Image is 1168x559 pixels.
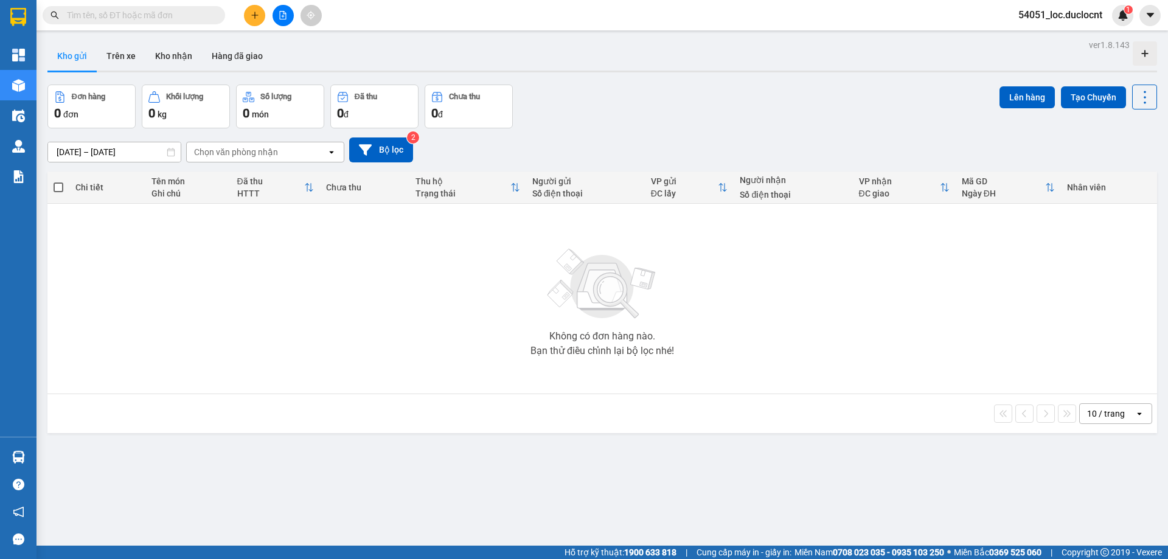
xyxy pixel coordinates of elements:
[12,49,25,61] img: dashboard-icon
[740,190,846,200] div: Số điện thoại
[549,332,655,341] div: Không có đơn hàng nào.
[425,85,513,128] button: Chưa thu0đ
[47,85,136,128] button: Đơn hàng0đơn
[54,106,61,120] span: 0
[438,109,443,119] span: đ
[231,172,321,204] th: Toggle SortBy
[651,189,718,198] div: ĐC lấy
[145,41,202,71] button: Kho nhận
[48,142,181,162] input: Select a date range.
[12,170,25,183] img: solution-icon
[956,172,1061,204] th: Toggle SortBy
[301,5,322,26] button: aim
[10,8,26,26] img: logo-vxr
[13,533,24,545] span: message
[344,109,349,119] span: đ
[999,86,1055,108] button: Lên hàng
[148,106,155,120] span: 0
[244,5,265,26] button: plus
[47,41,97,71] button: Kho gửi
[67,9,210,22] input: Tìm tên, số ĐT hoặc mã đơn
[12,451,25,464] img: warehouse-icon
[1135,409,1144,418] svg: open
[962,189,1045,198] div: Ngày ĐH
[158,109,167,119] span: kg
[530,346,674,356] div: Bạn thử điều chỉnh lại bộ lọc nhé!
[279,11,287,19] span: file-add
[13,506,24,518] span: notification
[833,547,944,557] strong: 0708 023 035 - 0935 103 250
[97,41,145,71] button: Trên xe
[697,546,791,559] span: Cung cấp máy in - giấy in:
[407,131,419,144] sup: 2
[859,189,940,198] div: ĐC giao
[72,92,105,101] div: Đơn hàng
[947,550,951,555] span: ⚪️
[541,241,663,327] img: svg+xml;base64,PHN2ZyBjbGFzcz0ibGlzdC1wbHVnX19zdmciIHhtbG5zPSJodHRwOi8vd3d3LnczLm9yZy8yMDAwL3N2Zy...
[337,106,344,120] span: 0
[251,11,259,19] span: plus
[651,176,718,186] div: VP gửi
[166,92,203,101] div: Khối lượng
[75,182,139,192] div: Chi tiết
[1009,7,1112,23] span: 54051_loc.duclocnt
[1067,182,1151,192] div: Nhân viên
[349,137,413,162] button: Bộ lọc
[236,85,324,128] button: Số lượng0món
[532,189,639,198] div: Số điện thoại
[142,85,230,128] button: Khối lượng0kg
[954,546,1041,559] span: Miền Bắc
[202,41,273,71] button: Hàng đã giao
[151,189,225,198] div: Ghi chú
[853,172,956,204] th: Toggle SortBy
[151,176,225,186] div: Tên món
[13,479,24,490] span: question-circle
[565,546,676,559] span: Hỗ trợ kỹ thuật:
[12,109,25,122] img: warehouse-icon
[1133,41,1157,66] div: Tạo kho hàng mới
[330,85,419,128] button: Đã thu0đ
[686,546,687,559] span: |
[252,109,269,119] span: món
[327,147,336,157] svg: open
[1126,5,1130,14] span: 1
[1145,10,1156,21] span: caret-down
[63,109,78,119] span: đơn
[794,546,944,559] span: Miền Nam
[449,92,480,101] div: Chưa thu
[194,146,278,158] div: Chọn văn phòng nhận
[243,106,249,120] span: 0
[12,79,25,92] img: warehouse-icon
[1061,86,1126,108] button: Tạo Chuyến
[415,176,510,186] div: Thu hộ
[1089,38,1130,52] div: ver 1.8.143
[12,140,25,153] img: warehouse-icon
[1100,548,1109,557] span: copyright
[237,189,305,198] div: HTTT
[326,182,403,192] div: Chưa thu
[355,92,377,101] div: Đã thu
[962,176,1045,186] div: Mã GD
[1051,546,1052,559] span: |
[1087,408,1125,420] div: 10 / trang
[237,176,305,186] div: Đã thu
[859,176,940,186] div: VP nhận
[50,11,59,19] span: search
[260,92,291,101] div: Số lượng
[307,11,315,19] span: aim
[409,172,526,204] th: Toggle SortBy
[645,172,734,204] th: Toggle SortBy
[532,176,639,186] div: Người gửi
[1118,10,1128,21] img: icon-new-feature
[1139,5,1161,26] button: caret-down
[740,175,846,185] div: Người nhận
[989,547,1041,557] strong: 0369 525 060
[624,547,676,557] strong: 1900 633 818
[431,106,438,120] span: 0
[415,189,510,198] div: Trạng thái
[273,5,294,26] button: file-add
[1124,5,1133,14] sup: 1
